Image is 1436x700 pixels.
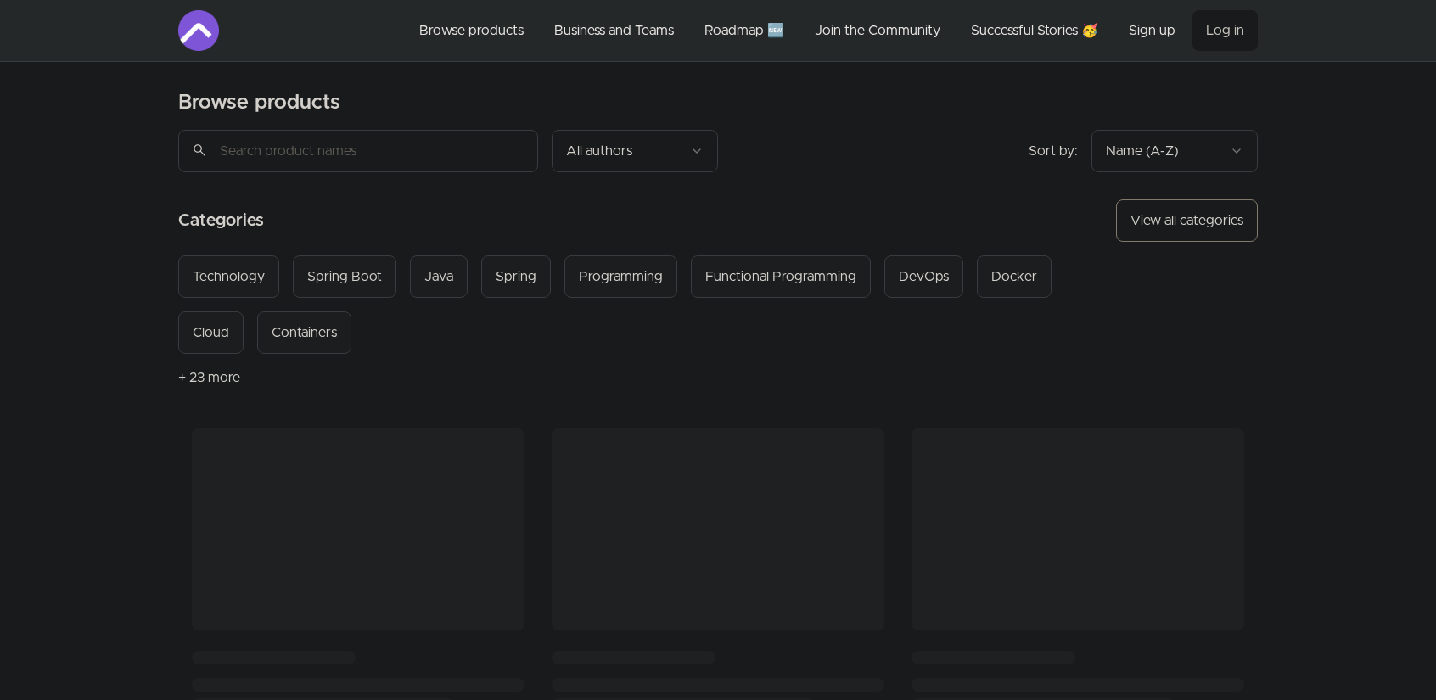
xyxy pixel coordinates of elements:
[801,10,954,51] a: Join the Community
[178,10,219,51] img: Amigoscode logo
[406,10,537,51] a: Browse products
[899,266,949,287] div: DevOps
[1091,130,1258,172] button: Product sort options
[307,266,382,287] div: Spring Boot
[579,266,663,287] div: Programming
[192,138,207,162] span: search
[1029,144,1078,158] span: Sort by:
[178,89,340,116] h2: Browse products
[178,130,538,172] input: Search product names
[552,130,718,172] button: Filter by author
[424,266,453,287] div: Java
[1115,10,1189,51] a: Sign up
[705,266,856,287] div: Functional Programming
[1116,199,1258,242] button: View all categories
[991,266,1037,287] div: Docker
[406,10,1258,51] nav: Main
[496,266,536,287] div: Spring
[178,354,240,401] button: + 23 more
[691,10,798,51] a: Roadmap 🆕
[541,10,687,51] a: Business and Teams
[178,199,264,242] h2: Categories
[193,266,265,287] div: Technology
[272,322,337,343] div: Containers
[193,322,229,343] div: Cloud
[957,10,1112,51] a: Successful Stories 🥳
[1192,10,1258,51] a: Log in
